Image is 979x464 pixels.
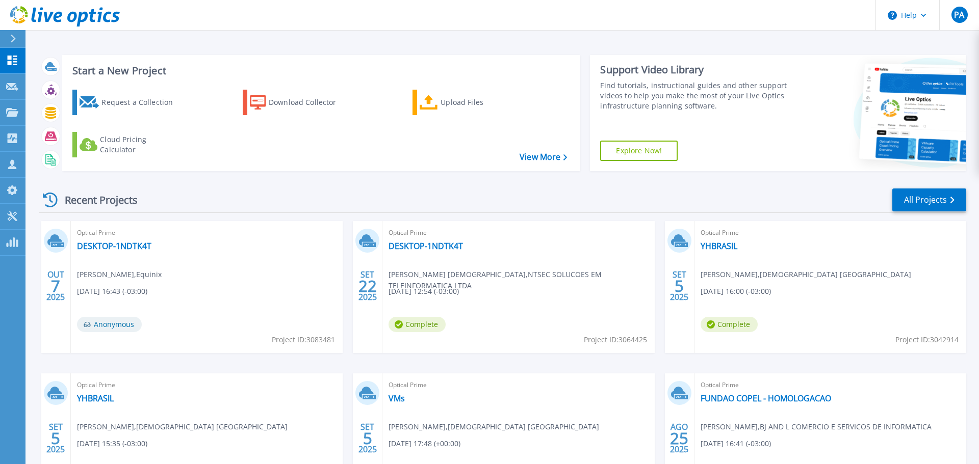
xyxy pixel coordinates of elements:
a: YHBRASIL [77,393,114,403]
span: 5 [675,282,684,290]
a: DESKTOP-1NDTK4T [389,241,463,251]
a: FUNDAO COPEL - HOMOLOGACAO [701,393,831,403]
span: [DATE] 16:41 (-03:00) [701,438,771,449]
span: Optical Prime [701,227,960,238]
span: [DATE] 17:48 (+00:00) [389,438,460,449]
span: 25 [670,434,688,443]
span: 22 [358,282,377,290]
span: 5 [363,434,372,443]
div: Request a Collection [101,92,183,113]
span: 7 [51,282,60,290]
span: [PERSON_NAME] , [DEMOGRAPHIC_DATA] [GEOGRAPHIC_DATA] [77,421,288,432]
div: OUT 2025 [46,267,65,305]
div: Support Video Library [600,63,792,76]
span: [DATE] 15:35 (-03:00) [77,438,147,449]
a: Download Collector [243,90,356,115]
span: 5 [51,434,60,443]
span: Project ID: 3042914 [895,334,959,345]
span: [DATE] 12:54 (-03:00) [389,286,459,297]
a: VMs [389,393,405,403]
div: Upload Files [441,92,522,113]
span: [DATE] 16:43 (-03:00) [77,286,147,297]
a: YHBRASIL [701,241,737,251]
span: [PERSON_NAME] [DEMOGRAPHIC_DATA] , NTSEC SOLUCOES EM TELEINFORMATICA LTDA [389,269,654,291]
span: PA [954,11,964,19]
span: Optical Prime [701,379,960,391]
div: Cloud Pricing Calculator [100,134,182,155]
span: Anonymous [77,317,142,332]
div: SET 2025 [669,267,689,305]
span: Project ID: 3083481 [272,334,335,345]
span: Complete [701,317,758,332]
a: Explore Now! [600,141,678,161]
span: [PERSON_NAME] , Equinix [77,269,162,280]
div: SET 2025 [358,267,377,305]
span: Optical Prime [77,227,337,238]
span: Project ID: 3064425 [584,334,647,345]
div: SET 2025 [358,420,377,457]
a: Request a Collection [72,90,186,115]
span: [DATE] 16:00 (-03:00) [701,286,771,297]
span: [PERSON_NAME] , [DEMOGRAPHIC_DATA] [GEOGRAPHIC_DATA] [389,421,599,432]
span: Optical Prime [77,379,337,391]
span: [PERSON_NAME] , [DEMOGRAPHIC_DATA] [GEOGRAPHIC_DATA] [701,269,911,280]
a: DESKTOP-1NDTK4T [77,241,151,251]
div: Find tutorials, instructional guides and other support videos to help you make the most of your L... [600,80,792,111]
a: Upload Files [413,90,526,115]
div: Recent Projects [39,187,151,212]
span: Optical Prime [389,227,648,238]
span: Complete [389,317,446,332]
div: Download Collector [269,92,350,113]
a: All Projects [892,188,966,211]
span: Optical Prime [389,379,648,391]
span: [PERSON_NAME] , BJ AND L COMERCIO E SERVICOS DE INFORMATICA [701,421,932,432]
h3: Start a New Project [72,65,567,76]
div: AGO 2025 [669,420,689,457]
a: Cloud Pricing Calculator [72,132,186,157]
a: View More [520,152,567,162]
div: SET 2025 [46,420,65,457]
